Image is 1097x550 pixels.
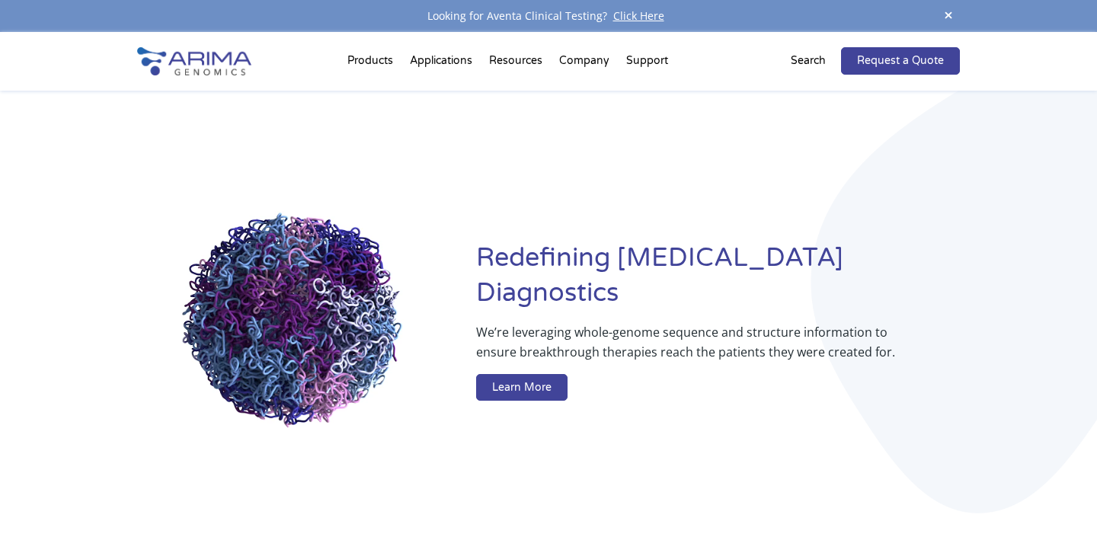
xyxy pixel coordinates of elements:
div: Looking for Aventa Clinical Testing? [137,6,960,26]
a: Request a Quote [841,47,960,75]
iframe: Chat Widget [1021,477,1097,550]
img: Arima-Genomics-logo [137,47,251,75]
h1: Redefining [MEDICAL_DATA] Diagnostics [476,241,960,322]
p: We’re leveraging whole-genome sequence and structure information to ensure breakthrough therapies... [476,322,899,374]
a: Learn More [476,374,568,401]
p: Search [791,51,826,71]
a: Click Here [607,8,670,23]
